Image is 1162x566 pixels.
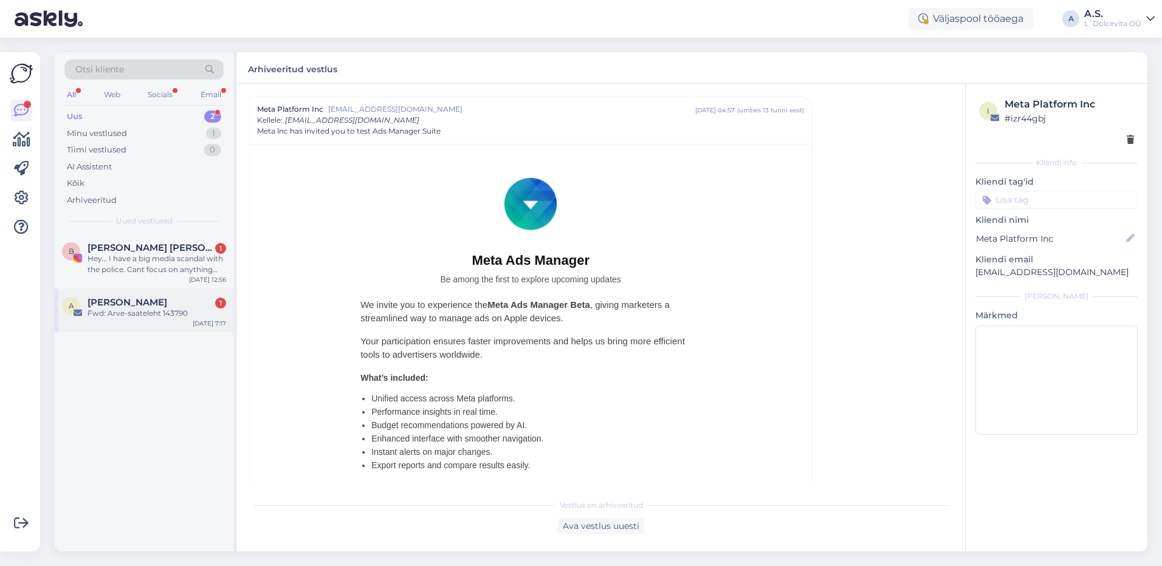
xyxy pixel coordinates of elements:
[64,87,78,103] div: All
[360,335,701,361] p: Your participation ensures faster improvements and helps us bring more efficient tools to adverti...
[67,111,83,123] div: Uus
[371,459,701,472] li: Export reports and compare results easily.
[69,301,74,310] span: A
[257,104,323,115] span: Meta Platform Inc
[101,87,123,103] div: Web
[67,194,117,206] div: Arhiveeritud
[189,275,226,284] div: [DATE] 12:56
[737,106,804,115] div: ( umbes 13 tunni eest )
[88,253,226,275] div: Hey… I have a big media scandal with the police. Cant focus on anything else right now. Please le...
[371,405,701,418] li: Performance insights in real time.
[10,62,33,85] img: Askly Logo
[69,247,74,256] span: B
[975,291,1138,302] div: [PERSON_NAME]
[257,126,441,137] span: Meta lnc has invited you to test Ads Manager Suite
[371,445,701,459] li: Instant alerts on major changes.
[975,253,1138,266] p: Kliendi email
[371,418,701,432] li: Budget recommendations powered by AI.
[88,308,226,319] div: Fwd: Arve-saateleht 143790
[67,144,126,156] div: Tiimi vestlused
[198,87,224,103] div: Email
[487,299,590,310] strong: Meta Ads Manager Beta
[360,273,701,286] p: Be among the first to explore upcoming updates
[1084,9,1155,29] a: A.S.L´Dolcevita OÜ
[215,298,226,309] div: 1
[975,176,1138,188] p: Kliendi tag'id
[560,500,643,511] span: Vestlus on arhiveeritud
[257,115,283,124] span: Kellele :
[1005,97,1134,112] div: Meta Platform Inc
[1062,10,1079,27] div: A
[193,319,226,328] div: [DATE] 7:17
[909,8,1033,30] div: Väljaspool tööaega
[975,191,1138,209] input: Lisa tag
[1005,112,1134,125] div: # izr44gbj
[976,232,1124,245] input: Lisa nimi
[204,111,221,123] div: 2
[215,243,226,254] div: 1
[88,297,167,308] span: Anu Toomik
[1084,9,1141,19] div: A.S.
[88,242,214,253] span: Brigitte Susanne Hunt 🐝🐺
[975,266,1138,279] p: [EMAIL_ADDRESS][DOMAIN_NAME]
[695,106,735,115] div: [DATE] 04:57
[360,298,701,325] p: We invite you to experience the , giving marketers a streamlined way to manage ads on Apple devices.
[558,518,644,534] div: Ava vestlus uuesti
[494,168,567,240] img: Meta Ads Manager
[206,128,221,140] div: 1
[975,214,1138,227] p: Kliendi nimi
[328,104,695,115] span: [EMAIL_ADDRESS][DOMAIN_NAME]
[204,144,221,156] div: 0
[248,60,337,76] label: Arhiveeritud vestlus
[75,63,124,76] span: Otsi kliente
[371,392,701,405] li: Unified access across Meta platforms.
[116,216,173,227] span: Uued vestlused
[360,253,701,268] h2: Meta Ads Manager
[975,309,1138,322] p: Märkmed
[360,373,428,383] strong: What’s included:
[975,157,1138,168] div: Kliendi info
[67,128,127,140] div: Minu vestlused
[1084,19,1141,29] div: L´Dolcevita OÜ
[285,115,419,124] span: [EMAIL_ADDRESS][DOMAIN_NAME]
[371,432,701,445] li: Enhanced interface with smoother navigation.
[145,87,175,103] div: Socials
[987,106,989,115] span: i
[67,177,84,189] div: Kõik
[67,161,112,173] div: AI Assistent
